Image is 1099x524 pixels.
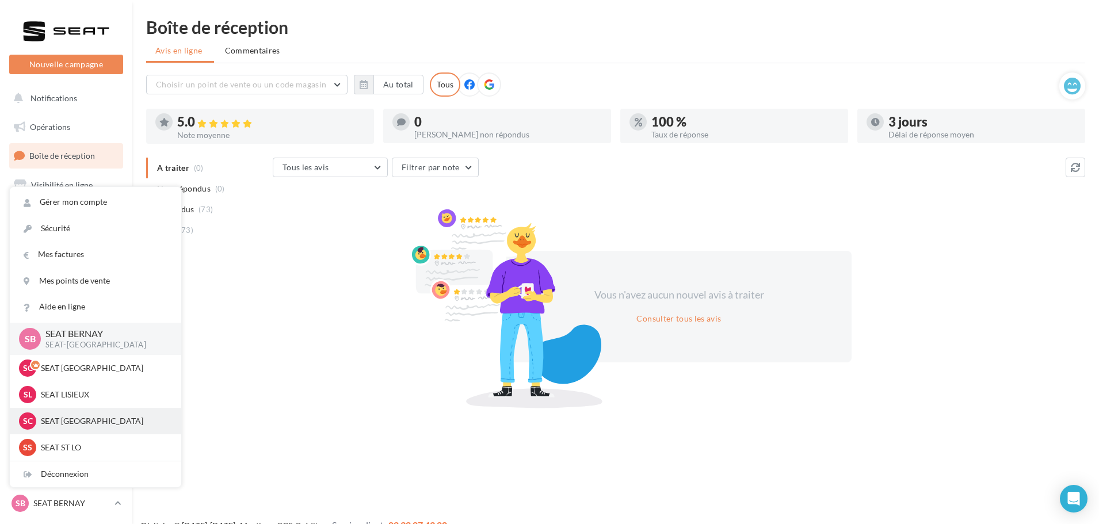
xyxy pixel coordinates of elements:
[179,225,193,235] span: (73)
[177,131,365,139] div: Note moyenne
[23,415,33,427] span: SC
[7,173,125,197] a: Visibilité en ligne
[7,316,125,350] a: PLV et print personnalisable
[156,79,326,89] span: Choisir un point de vente ou un code magasin
[651,116,839,128] div: 100 %
[1060,485,1087,512] div: Open Intercom Messenger
[580,288,778,303] div: Vous n'avez aucun nouvel avis à traiter
[7,86,121,110] button: Notifications
[10,294,181,320] a: Aide en ligne
[30,122,70,132] span: Opérations
[41,362,167,374] p: SEAT [GEOGRAPHIC_DATA]
[31,180,93,190] span: Visibilité en ligne
[273,158,388,177] button: Tous les avis
[23,442,32,453] span: SS
[41,389,167,400] p: SEAT LISIEUX
[651,131,839,139] div: Taux de réponse
[45,327,163,341] p: SEAT BERNAY
[888,116,1076,128] div: 3 jours
[23,362,33,374] span: SC
[888,131,1076,139] div: Délai de réponse moyen
[632,312,726,326] button: Consulter tous les avis
[7,143,125,168] a: Boîte de réception
[177,116,365,129] div: 5.0
[10,268,181,294] a: Mes points de vente
[283,162,329,172] span: Tous les avis
[7,288,125,312] a: Calendrier
[146,75,348,94] button: Choisir un point de vente ou un code magasin
[430,72,460,97] div: Tous
[9,55,123,74] button: Nouvelle campagne
[392,158,479,177] button: Filtrer par note
[10,189,181,215] a: Gérer mon compte
[215,184,225,193] span: (0)
[29,151,95,160] span: Boîte de réception
[45,340,163,350] p: SEAT-[GEOGRAPHIC_DATA]
[354,75,423,94] button: Au total
[373,75,423,94] button: Au total
[414,131,602,139] div: [PERSON_NAME] non répondus
[10,216,181,242] a: Sécurité
[25,332,36,345] span: SB
[9,492,123,514] a: SB SEAT BERNAY
[24,389,32,400] span: SL
[7,354,125,388] a: Campagnes DataOnDemand
[7,202,125,226] a: Campagnes
[199,205,213,214] span: (73)
[7,230,125,254] a: Contacts
[10,242,181,267] a: Mes factures
[10,461,181,487] div: Déconnexion
[225,45,280,56] span: Commentaires
[414,116,602,128] div: 0
[30,93,77,103] span: Notifications
[33,498,110,509] p: SEAT BERNAY
[41,415,167,427] p: SEAT [GEOGRAPHIC_DATA]
[7,115,125,139] a: Opérations
[157,183,211,194] span: Non répondus
[7,259,125,283] a: Médiathèque
[16,498,25,509] span: SB
[41,442,167,453] p: SEAT ST LO
[146,18,1085,36] div: Boîte de réception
